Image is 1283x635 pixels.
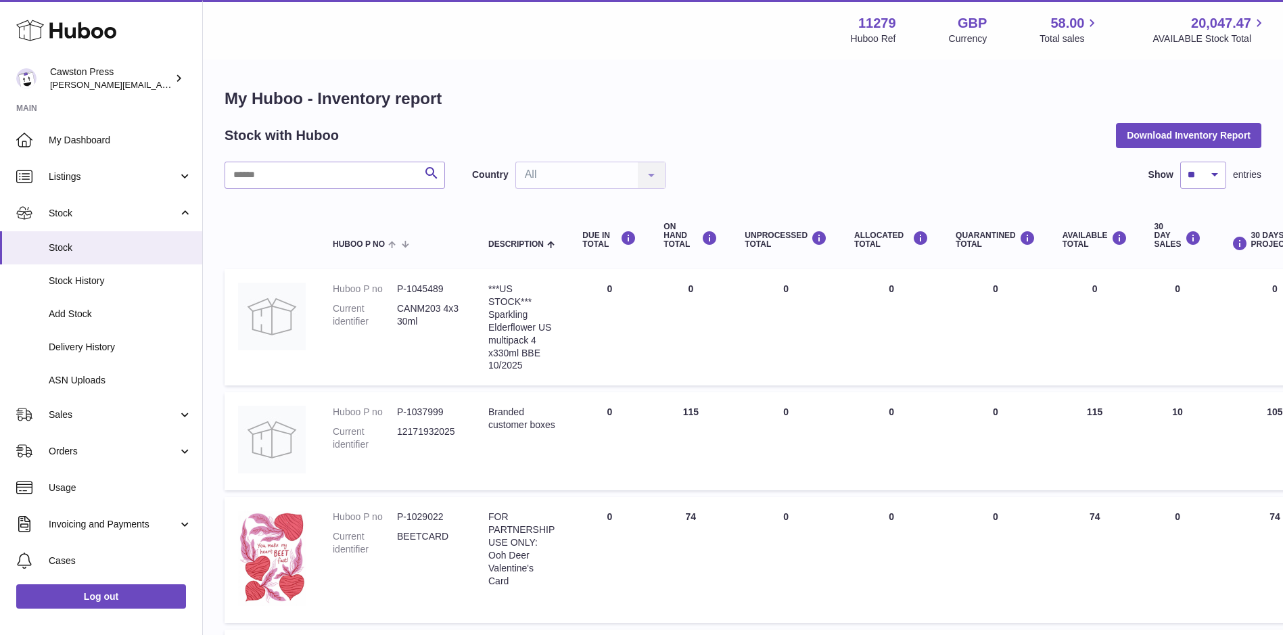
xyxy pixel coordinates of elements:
[650,497,731,623] td: 74
[1154,222,1201,250] div: 30 DAY SALES
[569,497,650,623] td: 0
[582,231,636,249] div: DUE IN TOTAL
[225,88,1261,110] h1: My Huboo - Inventory report
[49,341,192,354] span: Delivery History
[854,231,929,249] div: ALLOCATED Total
[238,511,306,606] img: product image
[993,511,998,522] span: 0
[16,68,37,89] img: thomas.carson@cawstonpress.com
[650,269,731,385] td: 0
[333,302,397,328] dt: Current identifier
[397,530,461,556] dd: BEETCARD
[1141,392,1215,490] td: 10
[49,207,178,220] span: Stock
[569,269,650,385] td: 0
[49,518,178,531] span: Invoicing and Payments
[1152,32,1267,45] span: AVAILABLE Stock Total
[397,425,461,451] dd: 12171932025
[949,32,987,45] div: Currency
[663,222,718,250] div: ON HAND Total
[333,530,397,556] dt: Current identifier
[569,392,650,490] td: 0
[1040,14,1100,45] a: 58.00 Total sales
[1040,32,1100,45] span: Total sales
[333,511,397,523] dt: Huboo P no
[1141,269,1215,385] td: 0
[841,269,942,385] td: 0
[1116,123,1261,147] button: Download Inventory Report
[49,134,192,147] span: My Dashboard
[731,497,841,623] td: 0
[956,231,1035,249] div: QUARANTINED Total
[238,283,306,350] img: product image
[16,584,186,609] a: Log out
[488,406,555,431] div: Branded customer boxes
[1141,497,1215,623] td: 0
[1233,168,1261,181] span: entries
[650,392,731,490] td: 115
[1152,14,1267,45] a: 20,047.47 AVAILABLE Stock Total
[958,14,987,32] strong: GBP
[397,283,461,296] dd: P-1045489
[50,79,344,90] span: [PERSON_NAME][EMAIL_ADDRESS][PERSON_NAME][DOMAIN_NAME]
[1191,14,1251,32] span: 20,047.47
[49,555,192,567] span: Cases
[397,406,461,419] dd: P-1037999
[333,425,397,451] dt: Current identifier
[333,283,397,296] dt: Huboo P no
[49,481,192,494] span: Usage
[50,66,172,91] div: Cawston Press
[1050,14,1084,32] span: 58.00
[745,231,827,249] div: UNPROCESSED Total
[858,14,896,32] strong: 11279
[1148,168,1173,181] label: Show
[238,406,306,473] img: product image
[472,168,509,181] label: Country
[49,374,192,387] span: ASN Uploads
[1063,231,1127,249] div: AVAILABLE Total
[49,170,178,183] span: Listings
[488,511,555,587] div: FOR PARTNERSHIP USE ONLY: Ooh Deer Valentine's Card
[397,511,461,523] dd: P-1029022
[731,392,841,490] td: 0
[841,497,942,623] td: 0
[841,392,942,490] td: 0
[333,240,385,249] span: Huboo P no
[993,283,998,294] span: 0
[49,308,192,321] span: Add Stock
[488,283,555,372] div: ***US STOCK*** Sparkling Elderflower US multipack 4 x330ml BBE 10/2025
[397,302,461,328] dd: CANM203 4x330ml
[49,445,178,458] span: Orders
[993,406,998,417] span: 0
[731,269,841,385] td: 0
[1049,269,1141,385] td: 0
[851,32,896,45] div: Huboo Ref
[49,408,178,421] span: Sales
[488,240,544,249] span: Description
[1049,392,1141,490] td: 115
[49,241,192,254] span: Stock
[1049,497,1141,623] td: 74
[49,275,192,287] span: Stock History
[225,126,339,145] h2: Stock with Huboo
[333,406,397,419] dt: Huboo P no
